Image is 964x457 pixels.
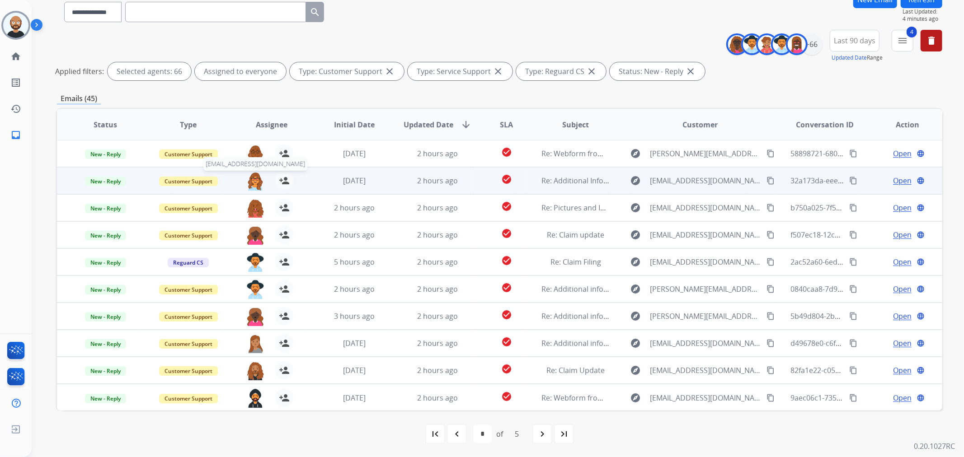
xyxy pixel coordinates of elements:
[610,62,705,80] div: Status: New - Reply
[650,148,761,159] span: [PERSON_NAME][EMAIL_ADDRESS][DOMAIN_NAME]
[893,392,912,403] span: Open
[279,392,290,403] mat-icon: person_add
[159,177,218,186] span: Customer Support
[417,203,458,213] span: 2 hours ago
[343,176,366,186] span: [DATE]
[766,258,775,266] mat-icon: content_copy
[516,62,606,80] div: Type: Reguard CS
[650,256,761,267] span: [EMAIL_ADDRESS][DOMAIN_NAME]
[849,339,857,347] mat-icon: content_copy
[246,199,264,218] img: agent-avatar
[310,7,320,18] mat-icon: search
[550,257,601,267] span: Re: Claim Filing
[650,338,761,349] span: [EMAIL_ADDRESS][DOMAIN_NAME]
[893,148,912,159] span: Open
[542,284,631,294] span: Re: Additional information
[279,175,290,186] mat-icon: person_add
[586,66,597,77] mat-icon: close
[849,204,857,212] mat-icon: content_copy
[791,393,926,403] span: 9aec06c1-7358-4f5d-8c2f-b24e944b3031
[334,203,375,213] span: 2 hours ago
[682,119,718,130] span: Customer
[791,230,926,240] span: f507ec18-12ce-474c-806c-5349dd5cc450
[562,119,589,130] span: Subject
[279,229,290,240] mat-icon: person_add
[917,312,925,320] mat-icon: language
[94,119,117,130] span: Status
[85,339,126,349] span: New - Reply
[766,149,775,158] mat-icon: content_copy
[246,280,264,299] img: agent-avatar
[650,284,761,294] span: [PERSON_NAME][EMAIL_ADDRESS][DOMAIN_NAME]
[892,30,913,51] button: 4
[159,204,218,213] span: Customer Support
[766,312,775,320] mat-icon: content_copy
[542,393,759,403] span: Re: Webform from [EMAIL_ADDRESS][DOMAIN_NAME] on [DATE]
[168,258,209,267] span: Reguard CS
[650,229,761,240] span: [EMAIL_ADDRESS][DOMAIN_NAME]
[559,429,569,439] mat-icon: last_page
[650,365,761,376] span: [EMAIL_ADDRESS][DOMAIN_NAME]
[903,15,942,23] span: 4 minutes ago
[849,231,857,239] mat-icon: content_copy
[917,394,925,402] mat-icon: language
[832,54,883,61] span: Range
[501,282,512,293] mat-icon: check_circle
[501,364,512,374] mat-icon: check_circle
[832,54,867,61] button: Updated Date
[417,176,458,186] span: 2 hours ago
[404,119,453,130] span: Updated Date
[384,66,395,77] mat-icon: close
[917,366,925,374] mat-icon: language
[108,62,191,80] div: Selected agents: 66
[630,202,641,213] mat-icon: explore
[685,66,696,77] mat-icon: close
[547,230,604,240] span: Re: Claim update
[501,201,512,212] mat-icon: check_circle
[290,62,404,80] div: Type: Customer Support
[801,33,823,55] div: +66
[85,177,126,186] span: New - Reply
[791,176,929,186] span: 32a173da-eee7-42f6-9a94-888322d24c50
[542,203,623,213] span: Re: Pictures and Invoice
[537,429,548,439] mat-icon: navigate_next
[630,175,641,186] mat-icon: explore
[159,339,218,349] span: Customer Support
[630,338,641,349] mat-icon: explore
[279,284,290,294] mat-icon: person_add
[501,255,512,266] mat-icon: check_circle
[343,365,366,375] span: [DATE]
[849,177,857,185] mat-icon: content_copy
[417,230,458,240] span: 2 hours ago
[650,392,761,403] span: [EMAIL_ADDRESS][DOMAIN_NAME]
[903,8,942,15] span: Last Updated:
[85,149,126,159] span: New - Reply
[766,339,775,347] mat-icon: content_copy
[849,312,857,320] mat-icon: content_copy
[451,429,462,439] mat-icon: navigate_before
[85,366,126,376] span: New - Reply
[85,312,126,322] span: New - Reply
[195,62,286,80] div: Assigned to everyone
[256,119,287,130] span: Assignee
[246,389,264,408] img: agent-avatar
[10,130,21,140] mat-icon: inbox
[893,202,912,213] span: Open
[246,226,264,245] img: agent-avatar
[766,204,775,212] mat-icon: content_copy
[246,172,264,190] button: [EMAIL_ADDRESS][DOMAIN_NAME]
[203,157,307,171] span: [EMAIL_ADDRESS][DOMAIN_NAME]
[893,229,912,240] span: Open
[791,203,924,213] span: b750a025-7f5f-4cfc-a639-59877ce72000
[3,13,28,38] img: avatar
[546,365,605,375] span: Re: Claim Update
[917,231,925,239] mat-icon: language
[630,284,641,294] mat-icon: explore
[791,338,925,348] span: d49678e0-c6fb-47fc-8a61-5419efa41816
[417,284,458,294] span: 2 hours ago
[791,311,928,321] span: 5b49d804-2b24-4e06-824d-aa258a84f9f5
[55,66,104,77] p: Applied filters:
[408,62,513,80] div: Type: Service Support
[893,284,912,294] span: Open
[542,338,659,348] span: Re: Additional information needed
